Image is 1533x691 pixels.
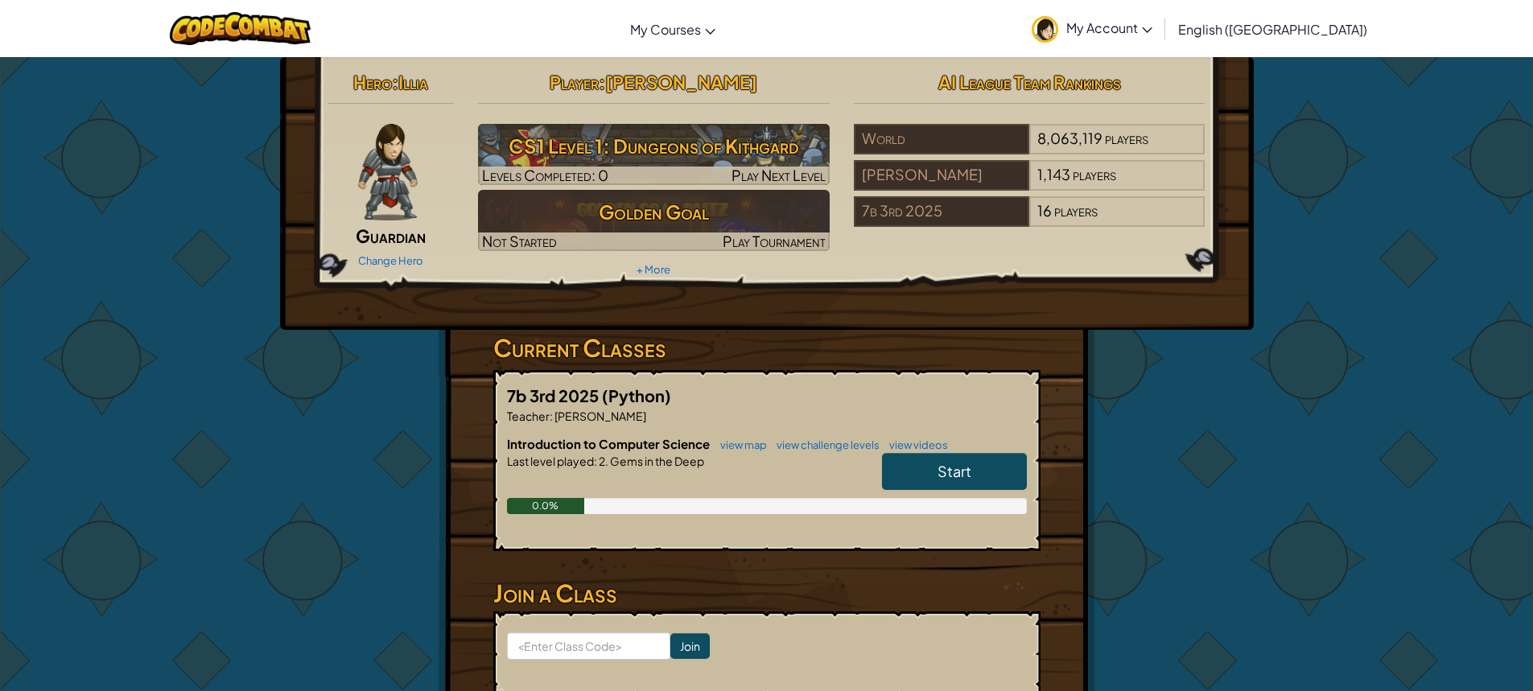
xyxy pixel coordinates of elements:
[712,438,767,451] a: view map
[478,190,830,251] a: Golden GoalNot StartedPlay Tournament
[478,194,830,230] h3: Golden Goal
[602,385,671,405] span: (Python)
[854,124,1029,154] div: World
[1024,3,1160,54] a: My Account
[507,409,550,423] span: Teacher
[1032,16,1058,43] img: avatar
[854,175,1205,194] a: [PERSON_NAME]1,143players
[731,166,826,184] span: Play Next Level
[594,454,597,468] span: :
[493,575,1041,611] h3: Join a Class
[1170,7,1375,51] a: English ([GEOGRAPHIC_DATA])
[550,409,553,423] span: :
[938,462,971,480] span: Start
[507,436,712,451] span: Introduction to Computer Science
[1037,129,1102,147] span: 8,063,119
[170,12,311,45] img: CodeCombat logo
[938,71,1121,93] span: AI League Team Rankings
[1066,19,1152,36] span: My Account
[392,71,398,93] span: :
[358,254,423,267] a: Change Hero
[353,71,392,93] span: Hero
[599,71,605,93] span: :
[478,190,830,251] img: Golden Goal
[482,166,608,184] span: Levels Completed: 0
[597,454,608,468] span: 2.
[507,385,602,405] span: 7b 3rd 2025
[507,632,670,660] input: <Enter Class Code>
[358,124,417,220] img: guardian-pose.png
[637,263,670,276] a: + More
[482,232,557,250] span: Not Started
[1105,129,1148,147] span: players
[493,330,1041,366] h3: Current Classes
[1037,201,1052,220] span: 16
[605,71,757,93] span: [PERSON_NAME]
[622,7,723,51] a: My Courses
[1037,165,1070,183] span: 1,143
[398,71,428,93] span: Illia
[854,212,1205,230] a: 7b 3rd 202516players
[608,454,704,468] span: Gems in the Deep
[670,633,710,659] input: Join
[854,196,1029,227] div: 7b 3rd 2025
[1178,21,1367,38] span: English ([GEOGRAPHIC_DATA])
[553,409,646,423] span: [PERSON_NAME]
[507,498,585,514] div: 0.0%
[1054,201,1098,220] span: players
[881,438,948,451] a: view videos
[854,160,1029,191] div: [PERSON_NAME]
[723,232,826,250] span: Play Tournament
[550,71,599,93] span: Player
[1073,165,1116,183] span: players
[630,21,701,38] span: My Courses
[356,224,426,247] span: Guardian
[507,454,594,468] span: Last level played
[478,124,830,185] img: CS1 Level 1: Dungeons of Kithgard
[478,124,830,185] a: Play Next Level
[854,139,1205,158] a: World8,063,119players
[478,128,830,164] h3: CS1 Level 1: Dungeons of Kithgard
[769,438,880,451] a: view challenge levels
